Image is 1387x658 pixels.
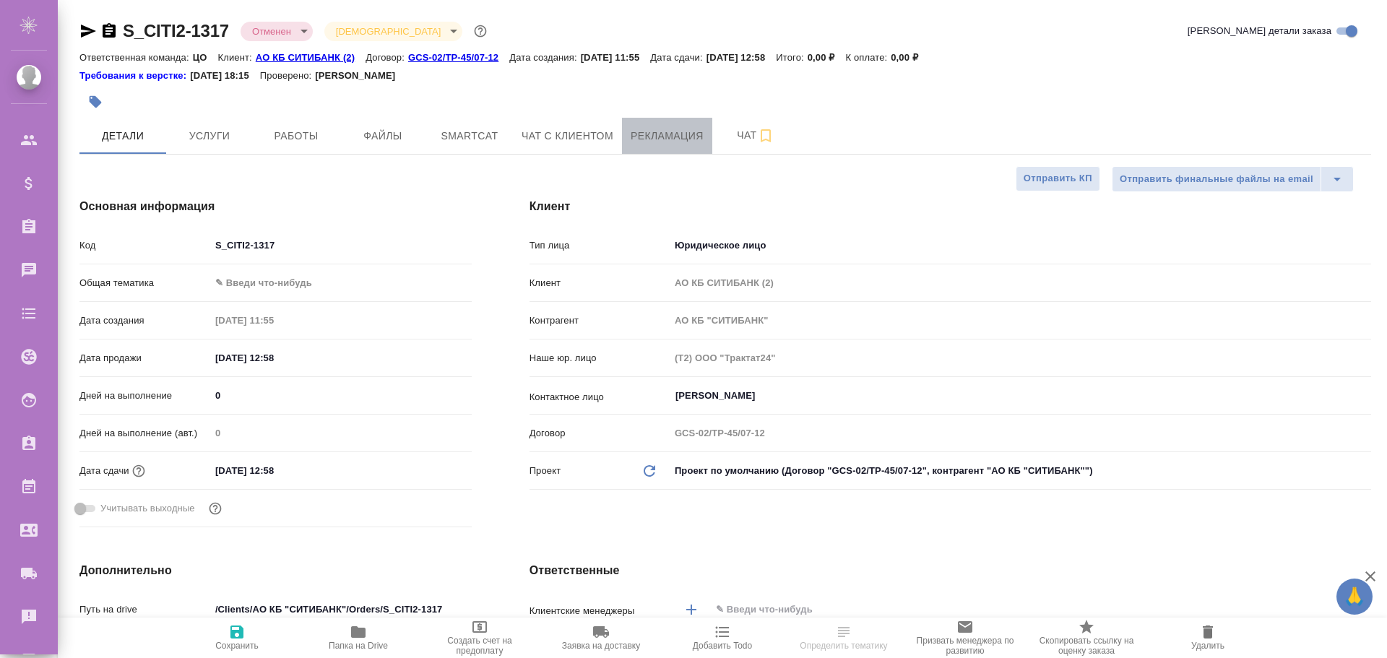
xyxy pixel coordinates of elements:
span: Рекламация [631,127,704,145]
p: Тип лица [530,238,670,253]
span: [PERSON_NAME] детали заказа [1188,24,1331,38]
p: Общая тематика [79,276,210,290]
p: Дней на выполнение [79,389,210,403]
p: Дата сдачи [79,464,129,478]
p: Договор: [366,52,408,63]
p: Контактное лицо [530,390,670,404]
p: Клиентские менеджеры [530,604,670,618]
div: Нажми, чтобы открыть папку с инструкцией [79,69,190,83]
p: Наше юр. лицо [530,351,670,365]
button: Выбери, если сб и вс нужно считать рабочими днями для выполнения заказа. [206,499,225,518]
div: Отменен [241,22,313,41]
p: АО КБ СИТИБАНК (2) [256,52,366,63]
div: ✎ Введи что-нибудь [210,271,472,295]
button: [DEMOGRAPHIC_DATA] [332,25,445,38]
input: ✎ Введи что-нибудь [714,601,1318,618]
span: Работы [262,127,331,145]
button: Если добавить услуги и заполнить их объемом, то дата рассчитается автоматически [129,462,148,480]
span: Удалить [1191,641,1224,651]
p: Проект [530,464,561,478]
button: Сохранить [176,618,298,658]
p: Договор [530,426,670,441]
p: Дней на выполнение (авт.) [79,426,210,441]
span: Чат с клиентом [522,127,613,145]
button: Скопировать ссылку для ЯМессенджера [79,22,97,40]
span: Добавить Todo [693,641,752,651]
p: 0,00 ₽ [891,52,929,63]
button: Отправить финальные файлы на email [1112,166,1321,192]
span: Скопировать ссылку на оценку заказа [1034,636,1138,656]
button: Скопировать ссылку [100,22,118,40]
button: Удалить [1147,618,1269,658]
p: Ответственная команда: [79,52,193,63]
p: Дата сдачи: [650,52,706,63]
span: Отправить финальные файлы на email [1120,171,1313,188]
div: Отменен [324,22,462,41]
span: Детали [88,127,157,145]
button: Определить тематику [783,618,904,658]
p: Код [79,238,210,253]
button: Отправить КП [1016,166,1100,191]
a: АО КБ СИТИБАНК (2) [256,51,366,63]
p: 0,00 ₽ [808,52,846,63]
p: [DATE] 11:55 [581,52,651,63]
input: ✎ Введи что-нибудь [210,385,472,406]
a: Требования к верстке: [79,69,190,83]
span: 🙏 [1342,581,1367,612]
button: Создать счет на предоплату [419,618,540,658]
button: 🙏 [1336,579,1373,615]
input: Пустое поле [670,310,1371,331]
button: Скопировать ссылку на оценку заказа [1026,618,1147,658]
h4: Ответственные [530,562,1371,579]
button: Папка на Drive [298,618,419,658]
p: Путь на drive [79,602,210,617]
button: Доп статусы указывают на важность/срочность заказа [471,22,490,40]
svg: Подписаться [757,127,774,144]
span: Сохранить [215,641,259,651]
input: Пустое поле [670,423,1371,443]
span: Заявка на доставку [562,641,640,651]
input: ✎ Введи что-нибудь [210,460,337,481]
button: Добавить тэг [79,86,111,118]
button: Отменен [248,25,295,38]
span: Файлы [348,127,418,145]
p: Дата продажи [79,351,210,365]
p: Дата создания [79,313,210,328]
p: ЦО [193,52,218,63]
span: Smartcat [435,127,504,145]
input: Пустое поле [210,423,472,443]
h4: Клиент [530,198,1371,215]
div: Юридическое лицо [670,233,1371,258]
p: Клиент [530,276,670,290]
input: ✎ Введи что-нибудь [210,599,472,620]
span: Учитывать выходные [100,501,195,516]
button: Добавить Todo [662,618,783,658]
button: Заявка на доставку [540,618,662,658]
span: Отправить КП [1024,170,1092,187]
span: Чат [721,126,790,144]
input: Пустое поле [670,347,1371,368]
p: Дата создания: [509,52,580,63]
span: Создать счет на предоплату [428,636,532,656]
p: [PERSON_NAME] [315,69,406,83]
span: Призвать менеджера по развитию [913,636,1017,656]
a: GCS-02/TP-45/07-12 [408,51,509,63]
input: ✎ Введи что-нибудь [210,347,337,368]
div: Проект по умолчанию (Договор "GCS-02/TP-45/07-12", контрагент "АО КБ "СИТИБАНК"") [670,459,1371,483]
p: Контрагент [530,313,670,328]
span: Папка на Drive [329,641,388,651]
p: Итого: [776,52,807,63]
div: split button [1112,166,1354,192]
p: [DATE] 18:15 [190,69,260,83]
div: ✎ Введи что-нибудь [215,276,454,290]
span: Определить тематику [800,641,887,651]
button: Добавить менеджера [674,592,709,627]
button: Open [1363,394,1366,397]
h4: Основная информация [79,198,472,215]
button: Призвать менеджера по развитию [904,618,1026,658]
p: Клиент: [218,52,256,63]
p: GCS-02/TP-45/07-12 [408,52,509,63]
input: Пустое поле [670,272,1371,293]
a: S_CITI2-1317 [123,21,229,40]
h4: Дополнительно [79,562,472,579]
